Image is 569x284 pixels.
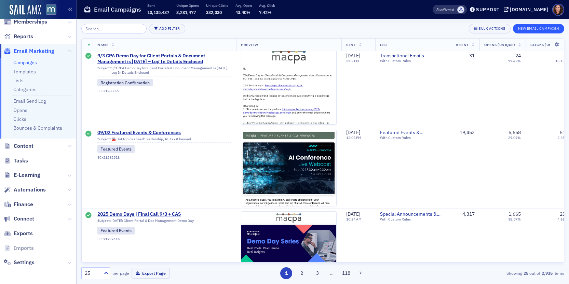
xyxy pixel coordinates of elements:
[457,6,464,13] span: Lauren Standiford
[515,53,521,59] div: 24
[4,18,47,26] a: Memberships
[85,131,92,138] div: Sent
[97,237,231,241] div: EC-21292416
[149,24,185,33] button: Add Filter
[346,135,361,140] time: 12:06 PM
[408,270,564,276] div: Showing out of items
[327,270,337,276] span: …
[14,259,35,266] span: Settings
[97,211,231,217] span: 2025 Demo Days | Final Call 9/3 + CAS
[346,129,360,136] span: [DATE]
[4,142,33,150] a: Content
[346,59,359,63] time: 2:02 PM
[81,24,147,33] input: Search…
[522,270,529,276] strong: 25
[97,155,231,160] div: EC-21292518
[560,211,568,217] div: 201
[346,53,360,59] span: [DATE]
[346,217,362,222] time: 10:24 AM
[235,10,250,15] span: 43.40%
[41,4,56,16] a: View Homepage
[85,270,100,277] div: 25
[97,53,231,65] a: 9/3 CPA Demo Day for Client Portals & Document Management is [DATE] – Log In Details Enclosed
[513,25,564,31] a: New Email Campaign
[97,218,111,223] span: Subject:
[509,130,521,136] div: 5,658
[380,53,442,59] a: Transactional Emails
[97,130,231,136] span: 09/02 Featured Events & Conferences
[10,5,41,16] img: SailAMX
[4,230,33,237] a: Exports
[380,217,442,222] div: With Custom Rules
[94,5,141,14] h1: Email Campaigns
[206,10,222,15] span: 332,030
[14,142,33,150] span: Content
[436,7,454,12] span: Viewing
[13,125,62,131] a: Bounces & Complaints
[296,267,308,279] button: 2
[13,86,37,93] a: Categories
[452,53,475,59] div: 31
[508,217,521,222] div: 38.57%
[380,42,388,47] span: List
[557,217,568,222] div: 4.66%
[280,267,292,279] button: 1
[259,3,275,8] p: Avg. Click
[380,136,442,140] div: With Custom Rules
[147,3,169,8] p: Sent
[14,186,46,194] span: Automations
[97,66,111,75] span: Subject:
[4,157,28,165] a: Tasks
[484,42,515,47] span: Opens (Unique)
[14,171,40,179] span: E-Learning
[14,18,47,26] span: Memberships
[508,136,521,140] div: 29.09%
[380,59,442,63] div: With Custom Rules
[4,33,33,40] a: Reports
[540,270,554,276] strong: 2,935
[557,136,568,140] div: 2.65%
[436,7,443,12] div: Also
[46,4,56,15] img: SailAMX
[510,6,548,13] div: [DOMAIN_NAME]
[380,211,442,217] a: Special Announcements & Special Event Invitations
[4,171,40,179] a: E-Learning
[14,215,34,223] span: Connect
[4,201,33,208] a: Finance
[259,10,272,15] span: 7.42%
[4,259,35,266] a: Settings
[14,157,28,165] span: Tasks
[478,27,505,30] div: Bulk Actions
[13,116,26,122] a: Clicks
[97,145,135,153] div: Featured Events
[456,42,469,47] span: # Sent
[97,42,108,47] span: Name
[4,186,46,194] a: Automations
[380,130,442,136] span: Featured Events & Conferences — Weekly Publication
[176,3,199,8] p: Unique Opens
[469,24,510,33] button: Bulk Actions
[452,211,475,217] div: 4,317
[4,244,34,252] a: Imports
[132,268,170,279] button: Export Page
[311,267,323,279] button: 3
[147,10,169,15] span: 10,135,437
[85,53,92,60] div: Sent
[241,42,258,47] span: Preview
[85,212,92,219] div: Sent
[504,7,551,12] button: [DOMAIN_NAME]
[509,211,521,217] div: 1,665
[476,6,500,13] div: Support
[97,227,135,234] div: Featured Events
[235,3,252,8] p: Avg. Open
[346,211,360,217] span: [DATE]
[206,3,228,8] p: Unique Clicks
[508,59,521,63] div: 77.42%
[13,69,36,75] a: Templates
[97,79,153,86] div: Registration Confirmation
[97,137,231,143] div: 🚘 Hot topics ahead: leadership, AI, tax & beyond.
